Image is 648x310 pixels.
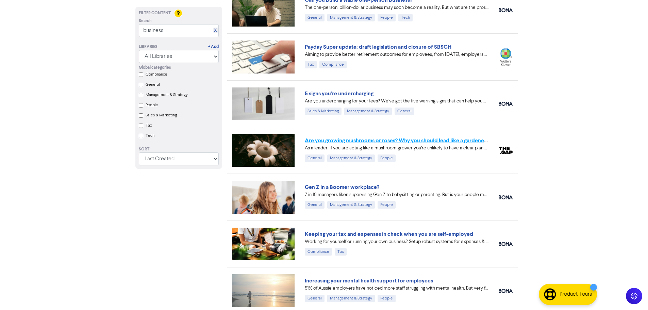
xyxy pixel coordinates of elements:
[305,98,488,105] div: Are you undercharging for your fees? We’ve got the five warning signs that can help you diagnose ...
[395,108,414,115] div: General
[378,201,396,209] div: People
[305,14,325,21] div: General
[305,277,433,284] a: Increasing your mental health support for employees
[499,48,513,66] img: wolters_kluwer
[305,44,451,50] a: Payday Super update: draft legislation and closure of SBSCH
[305,90,373,97] a: 5 signs you’re undercharging
[139,146,219,152] div: Sort
[146,112,177,118] label: Sales & Marketing
[499,102,513,106] img: boma_accounting
[319,61,347,68] div: Compliance
[327,14,375,21] div: Management & Strategy
[398,14,413,21] div: Tech
[139,18,152,24] span: Search
[139,10,219,16] div: Filter Content
[327,154,375,162] div: Management & Strategy
[305,61,317,68] div: Tax
[305,238,488,245] div: Working for yourself or running your own business? Setup robust systems for expenses & tax requir...
[378,295,396,302] div: People
[305,201,325,209] div: General
[499,195,513,199] img: boma
[305,4,488,11] div: The one-person, billion-dollar business may soon become a reality. But what are the pros and cons...
[305,285,488,292] div: 51% of Aussie employers have noticed more staff struggling with mental health. But very few have ...
[139,65,219,71] div: Global categories
[614,277,648,310] iframe: Chat Widget
[378,154,396,162] div: People
[146,71,167,78] label: Compliance
[305,51,488,58] div: Aiming to provide better retirement outcomes for employees, from 1 July 2026, employers will be r...
[305,295,325,302] div: General
[146,92,188,98] label: Management & Strategy
[214,28,217,33] a: X
[305,231,473,238] a: Keeping your tax and expenses in check when you are self-employed
[344,108,392,115] div: Management & Strategy
[327,201,375,209] div: Management & Strategy
[208,44,219,50] a: + Add
[499,289,513,293] img: boma
[305,108,342,115] div: Sales & Marketing
[305,191,488,198] div: 7 in 10 managers liken supervising Gen Z to babysitting or parenting. But is your people manageme...
[378,14,396,21] div: People
[305,137,519,144] a: Are you growing mushrooms or roses? Why you should lead like a gardener, not a grower
[305,248,332,256] div: Compliance
[499,8,513,12] img: boma
[305,184,379,191] a: Gen Z in a Boomer workplace?
[335,248,347,256] div: Tax
[146,82,160,88] label: General
[499,147,513,154] img: thegap
[139,44,157,50] div: Libraries
[327,295,375,302] div: Management & Strategy
[499,242,513,246] img: boma_accounting
[146,123,152,129] label: Tax
[146,102,158,108] label: People
[305,154,325,162] div: General
[305,145,488,152] div: As a leader, if you are acting like a mushroom grower you’re unlikely to have a clear plan yourse...
[146,133,154,139] label: Tech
